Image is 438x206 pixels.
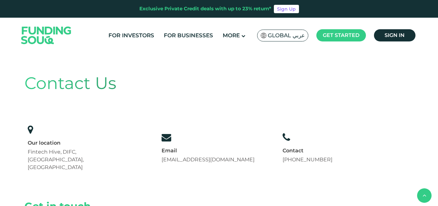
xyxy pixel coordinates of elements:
[274,5,299,13] a: Sign Up
[374,29,415,41] a: Sign in
[15,19,78,51] img: Logo
[261,33,266,38] img: SA Flag
[28,149,84,170] span: Fintech Hive, DIFC, [GEOGRAPHIC_DATA], [GEOGRAPHIC_DATA]
[162,147,255,154] div: Email
[385,32,405,38] span: Sign in
[283,147,332,154] div: Contact
[162,157,255,163] a: [EMAIL_ADDRESS][DOMAIN_NAME]
[28,139,133,147] div: Our location
[107,30,156,41] a: For Investors
[139,5,271,13] div: Exclusive Private Credit deals with up to 23% return*
[24,71,414,96] div: Contact Us
[223,32,240,39] span: More
[162,30,215,41] a: For Businesses
[268,32,305,39] span: Global عربي
[417,188,432,203] button: back
[323,32,359,38] span: Get started
[283,157,332,163] a: [PHONE_NUMBER]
